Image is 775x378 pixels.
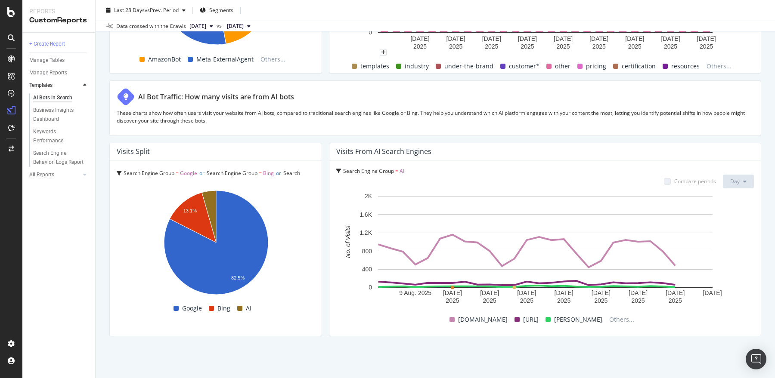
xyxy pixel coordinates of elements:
text: 2025 [483,297,496,304]
div: Keywords Performance [33,127,81,145]
text: [DATE] [482,35,501,42]
text: 2025 [521,43,534,49]
span: [PERSON_NAME] [554,314,602,325]
div: Search Engine Behavior: Logs Report [33,149,84,167]
span: customer* [509,61,539,71]
p: These charts show how often users visit your website from AI bots, compared to traditional search... [117,109,754,124]
text: 1.2K [360,229,372,236]
a: + Create Report [29,40,89,49]
text: 2025 [592,43,606,49]
a: Manage Reports [29,68,89,77]
text: 1.6K [360,211,372,218]
span: Bing [263,169,274,177]
text: 2025 [413,43,427,49]
span: = [395,167,398,175]
div: Compare periods [674,178,716,185]
button: [DATE] [223,21,254,31]
text: [DATE] [629,289,648,296]
div: Templates [29,81,53,90]
span: = [176,169,179,177]
button: [DATE] [186,21,217,31]
text: 2025 [520,297,533,304]
a: Search Engine Behavior: Logs Report [33,149,89,167]
text: [DATE] [666,289,685,296]
div: Visits Split [117,147,150,156]
a: Business Insights Dashboard [33,106,89,124]
text: [DATE] [443,289,462,296]
text: 2025 [628,43,642,49]
text: 400 [362,266,372,273]
div: Visits from AI Search EnginesSearch Engine Group = AICompare periodsDayA chart.[DOMAIN_NAME][URL]... [329,143,761,336]
a: All Reports [29,170,81,179]
div: + Create Report [29,40,65,49]
text: 2025 [631,297,645,304]
div: Visits from AI Search Engines [336,147,431,156]
text: 0 [369,29,372,36]
span: 2025 Aug. 1st [227,22,244,30]
text: [DATE] [703,289,722,296]
button: Segments [196,3,237,17]
text: 82.5% [231,275,245,280]
div: Reports [29,7,88,15]
div: Open Intercom Messenger [746,349,766,369]
text: [DATE] [625,35,644,42]
text: [DATE] [697,35,716,42]
text: [DATE] [480,289,499,296]
text: No. of Visits [344,226,351,258]
span: Search Engine Group [207,169,257,177]
div: Manage Tables [29,56,65,65]
span: = [259,169,262,177]
text: 2025 [669,297,682,304]
span: Segments [209,6,233,14]
text: [DATE] [592,289,611,296]
span: vs Prev. Period [145,6,179,14]
span: = [151,181,154,189]
text: [DATE] [555,289,573,296]
div: Business Insights Dashboard [33,106,83,124]
div: plus [380,49,387,56]
text: 13.1% [183,208,197,213]
text: 2025 [700,43,713,49]
text: [DATE] [410,35,429,42]
div: AI Bots in Search [33,93,72,102]
text: 0 [369,284,372,291]
svg: A chart. [336,192,754,306]
text: [DATE] [661,35,680,42]
span: Others... [257,54,289,65]
svg: A chart. [117,186,315,302]
span: under-the-brand [444,61,493,71]
span: resources [671,61,700,71]
text: 2025 [664,43,677,49]
span: pricing [586,61,606,71]
a: Keywords Performance [33,127,89,145]
text: [DATE] [554,35,573,42]
span: AmazonBot [148,54,181,65]
div: All Reports [29,170,54,179]
text: 2025 [485,43,498,49]
div: AI Bot Traffic: How many visits are from AI botsThese charts show how often users visit your webs... [109,80,761,135]
div: Visits SplitSearch Engine Group = GoogleorSearch Engine Group = BingorSearch Engine Group = AIA c... [109,143,322,336]
span: Google [182,303,202,313]
span: certification [622,61,656,71]
text: [DATE] [589,35,608,42]
text: 2K [365,193,372,200]
span: AI [155,181,160,189]
span: templates [360,61,389,71]
span: 2025 Aug. 29th [189,22,206,30]
a: Templates [29,81,81,90]
text: 2025 [557,297,570,304]
a: Manage Tables [29,56,89,65]
text: 2025 [449,43,462,49]
span: [URL] [523,314,539,325]
div: CustomReports [29,15,88,25]
span: Search Engine Group [124,169,174,177]
text: 9 Aug. 2025 [399,289,431,296]
span: AI [400,167,404,175]
span: [DOMAIN_NAME] [458,314,508,325]
text: 800 [362,247,372,254]
span: industry [405,61,429,71]
span: Search Engine Group [343,167,394,175]
span: Meta-ExternalAgent [196,54,254,65]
